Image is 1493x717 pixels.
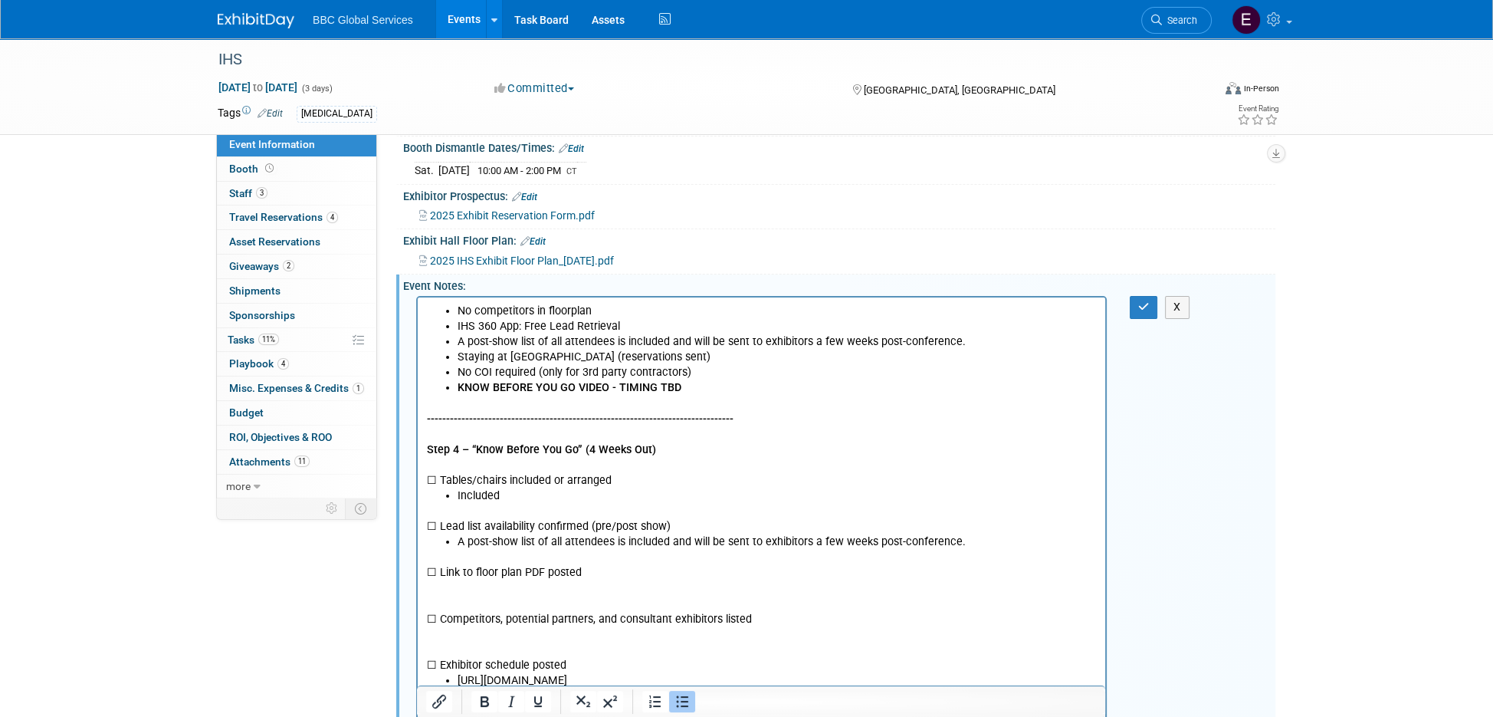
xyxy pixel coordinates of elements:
[217,328,376,352] a: Tasks11%
[217,279,376,303] a: Shipments
[426,691,452,712] button: Insert/edit link
[403,185,1275,205] div: Exhibitor Prospectus:
[1226,82,1241,94] img: Format-Inperson.png
[477,165,561,176] span: 10:00 AM - 2:00 PM
[419,209,595,222] a: 2025 Exhibit Reservation Form.pdf
[229,284,281,297] span: Shipments
[300,84,333,94] span: (3 days)
[217,255,376,278] a: Giveaways2
[217,450,376,474] a: Attachments11
[226,480,251,492] span: more
[597,691,623,712] button: Superscript
[228,334,279,346] span: Tasks
[229,357,289,370] span: Playbook
[277,358,289,370] span: 4
[217,352,376,376] a: Playbook4
[229,406,264,419] span: Budget
[430,209,595,222] span: 2025 Exhibit Reservation Form.pdf
[471,691,497,712] button: Bold
[217,230,376,254] a: Asset Reservations
[669,691,695,712] button: Bullet list
[642,691,668,712] button: Numbered list
[403,136,1275,156] div: Booth Dismantle Dates/Times:
[283,260,294,271] span: 2
[1237,105,1278,113] div: Event Rating
[498,691,524,712] button: Italic
[512,192,537,202] a: Edit
[217,377,376,400] a: Misc. Expenses & Credits1
[415,163,438,179] td: Sat.
[218,105,283,123] td: Tags
[229,138,315,150] span: Event Information
[217,304,376,327] a: Sponsorships
[229,456,310,468] span: Attachments
[353,383,364,394] span: 1
[229,260,294,272] span: Giveaways
[1121,80,1279,103] div: Event Format
[438,163,470,179] td: [DATE]
[258,108,283,119] a: Edit
[213,46,1189,74] div: IHS
[566,166,577,176] span: CT
[430,255,614,267] span: 2025 IHS Exhibit Floor Plan_[DATE].pdf
[326,212,338,223] span: 4
[525,691,551,712] button: Underline
[1141,7,1212,34] a: Search
[294,456,310,467] span: 11
[217,157,376,181] a: Booth
[218,13,294,28] img: ExhibitDay
[229,211,338,223] span: Travel Reservations
[218,81,298,94] span: [DATE] [DATE]
[419,255,614,267] a: 2025 IHS Exhibit Floor Plan_[DATE].pdf
[1165,296,1189,318] button: X
[229,163,277,175] span: Booth
[217,475,376,498] a: more
[520,236,546,247] a: Edit
[229,382,364,394] span: Misc. Expenses & Credits
[229,187,267,199] span: Staff
[251,81,265,94] span: to
[229,235,320,248] span: Asset Reservations
[559,143,584,154] a: Edit
[256,187,267,199] span: 3
[217,426,376,449] a: ROI, Objectives & ROO
[217,182,376,206] a: Staff3
[313,14,413,26] span: BBC Global Services
[229,431,332,443] span: ROI, Objectives & ROO
[1162,15,1197,26] span: Search
[319,498,346,518] td: Personalize Event Tab Strip
[297,106,377,122] div: [MEDICAL_DATA]
[403,229,1275,249] div: Exhibit Hall Floor Plan:
[262,163,277,174] span: Booth not reserved yet
[217,401,376,425] a: Budget
[570,691,596,712] button: Subscript
[863,84,1055,96] span: [GEOGRAPHIC_DATA], [GEOGRAPHIC_DATA]
[489,81,580,97] button: Committed
[1232,5,1261,35] img: Ethan Denkensohn
[1243,83,1279,94] div: In-Person
[346,498,377,518] td: Toggle Event Tabs
[217,206,376,229] a: Travel Reservations4
[403,275,1275,294] div: Event Notes:
[258,334,279,345] span: 11%
[229,309,295,321] span: Sponsorships
[217,133,376,156] a: Event Information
